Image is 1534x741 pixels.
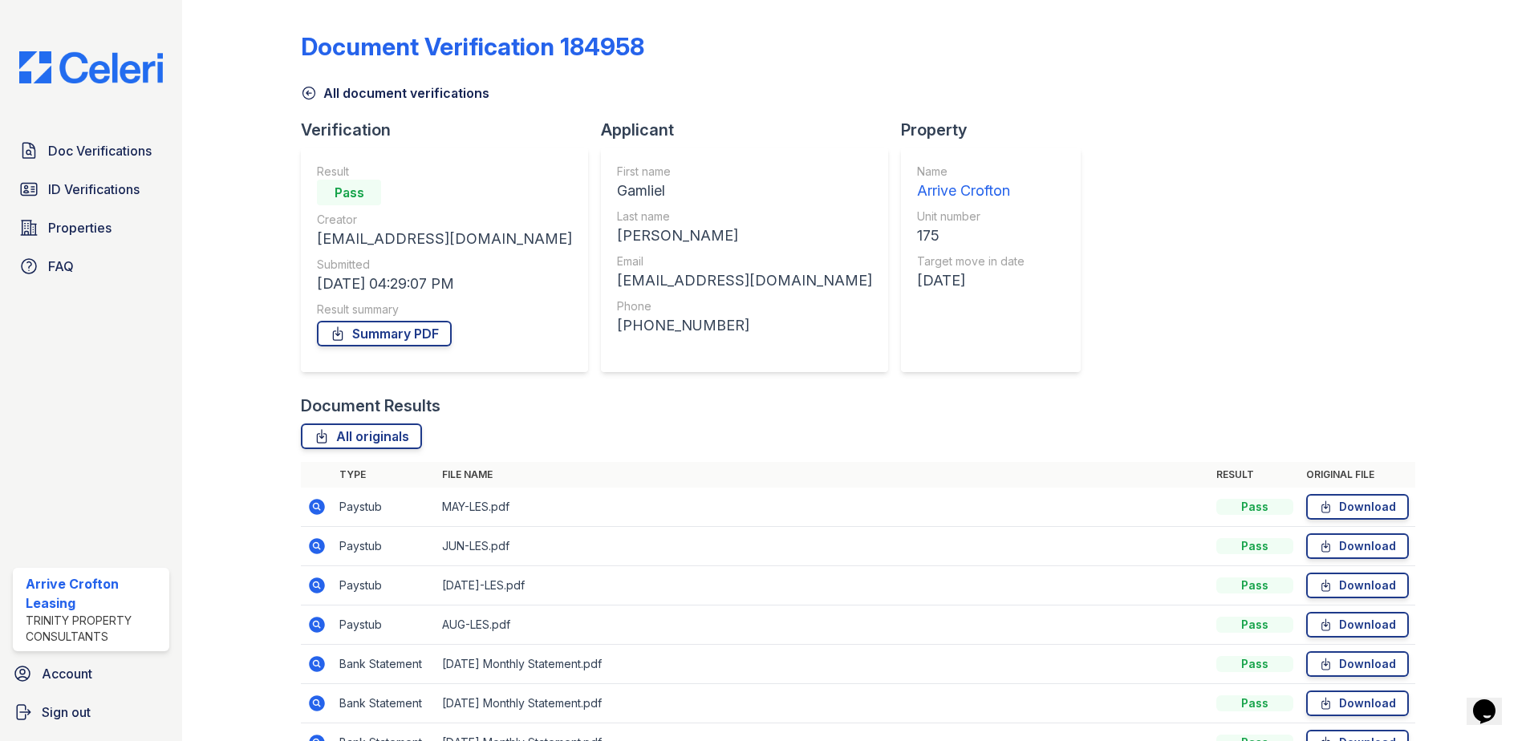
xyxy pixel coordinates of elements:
[1306,573,1409,598] a: Download
[48,180,140,199] span: ID Verifications
[917,253,1025,269] div: Target move in date
[317,164,572,180] div: Result
[48,257,74,276] span: FAQ
[1467,677,1518,725] iframe: chat widget
[1306,690,1409,716] a: Download
[13,173,169,205] a: ID Verifications
[26,613,163,645] div: Trinity Property Consultants
[1216,695,1293,711] div: Pass
[1306,651,1409,677] a: Download
[333,527,436,566] td: Paystub
[917,164,1025,180] div: Name
[317,180,381,205] div: Pass
[333,566,436,605] td: Paystub
[317,228,572,250] div: [EMAIL_ADDRESS][DOMAIN_NAME]
[42,664,92,683] span: Account
[48,141,152,160] span: Doc Verifications
[1216,577,1293,593] div: Pass
[617,225,872,247] div: [PERSON_NAME]
[901,119,1094,141] div: Property
[917,269,1025,292] div: [DATE]
[333,488,436,527] td: Paystub
[617,314,872,337] div: [PHONE_NUMBER]
[617,209,872,225] div: Last name
[1306,533,1409,559] a: Download
[917,164,1025,202] a: Name Arrive Crofton
[6,658,176,690] a: Account
[13,212,169,244] a: Properties
[317,257,572,273] div: Submitted
[1216,538,1293,554] div: Pass
[617,269,872,292] div: [EMAIL_ADDRESS][DOMAIN_NAME]
[436,527,1210,566] td: JUN-LES.pdf
[333,645,436,684] td: Bank Statement
[436,684,1210,723] td: [DATE] Monthly Statement.pdf
[301,395,440,417] div: Document Results
[26,574,163,613] div: Arrive Crofton Leasing
[1216,499,1293,515] div: Pass
[436,605,1210,645] td: AUG-LES.pdf
[317,273,572,295] div: [DATE] 04:29:07 PM
[436,488,1210,527] td: MAY-LES.pdf
[436,645,1210,684] td: [DATE] Monthly Statement.pdf
[6,51,176,83] img: CE_Logo_Blue-a8612792a0a2168367f1c8372b55b34899dd931a85d93a1a3d3e32e68fde9ad4.png
[1306,494,1409,520] a: Download
[1300,462,1415,488] th: Original file
[317,212,572,228] div: Creator
[333,605,436,645] td: Paystub
[617,253,872,269] div: Email
[1306,612,1409,638] a: Download
[1216,617,1293,633] div: Pass
[917,209,1025,225] div: Unit number
[13,250,169,282] a: FAQ
[436,462,1210,488] th: File name
[301,423,422,449] a: All originals
[42,703,91,722] span: Sign out
[301,32,644,61] div: Document Verification 184958
[301,83,489,103] a: All document verifications
[13,135,169,167] a: Doc Verifications
[601,119,901,141] div: Applicant
[6,696,176,728] a: Sign out
[48,218,112,237] span: Properties
[617,298,872,314] div: Phone
[917,180,1025,202] div: Arrive Crofton
[333,462,436,488] th: Type
[1216,656,1293,672] div: Pass
[617,180,872,202] div: Gamliel
[436,566,1210,605] td: [DATE]-LES.pdf
[301,119,601,141] div: Verification
[617,164,872,180] div: First name
[333,684,436,723] td: Bank Statement
[317,302,572,318] div: Result summary
[1210,462,1300,488] th: Result
[317,321,452,346] a: Summary PDF
[917,225,1025,247] div: 175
